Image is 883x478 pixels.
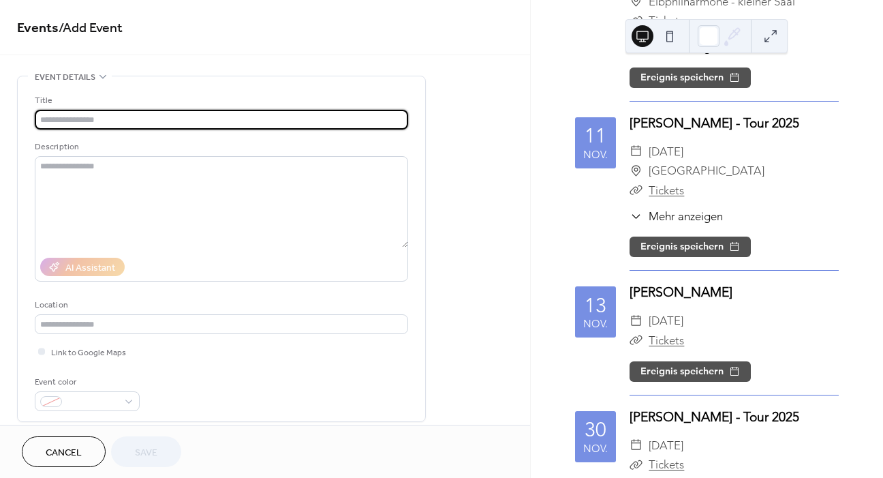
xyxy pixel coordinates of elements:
[630,455,642,475] div: ​
[649,142,683,162] span: [DATE]
[17,15,59,42] a: Events
[630,68,751,88] button: Ereignis speichern
[630,115,799,131] a: [PERSON_NAME] - Tour 2025
[630,161,642,181] div: ​
[630,311,642,331] div: ​
[630,284,732,300] a: [PERSON_NAME]
[649,333,684,347] a: Tickets
[630,181,642,200] div: ​
[630,361,751,382] button: Ereignis speichern
[649,14,684,27] a: Tickets
[22,436,106,467] button: Cancel
[649,311,683,331] span: [DATE]
[630,208,724,225] button: ​Mehr anzeigen
[630,237,751,257] button: Ereignis speichern
[35,93,405,108] div: Title
[585,295,606,316] div: 13
[649,458,684,471] a: Tickets
[59,15,123,42] span: / Add Event
[583,149,608,160] div: Nov.
[35,70,95,85] span: Event details
[51,346,126,360] span: Link to Google Maps
[630,11,642,31] div: ​
[649,208,723,225] span: Mehr anzeigen
[35,375,137,389] div: Event color
[630,331,642,350] div: ​
[35,298,405,312] div: Location
[35,140,405,154] div: Description
[630,409,799,425] a: [PERSON_NAME] - Tour 2025
[630,208,642,225] div: ​
[583,443,608,453] div: Nov.
[585,419,606,440] div: 30
[585,125,606,146] div: 11
[649,161,764,181] span: [GEOGRAPHIC_DATA]
[583,318,608,329] div: Nov.
[649,436,683,455] span: [DATE]
[630,436,642,455] div: ​
[630,142,642,162] div: ​
[46,446,82,460] span: Cancel
[649,183,684,197] a: Tickets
